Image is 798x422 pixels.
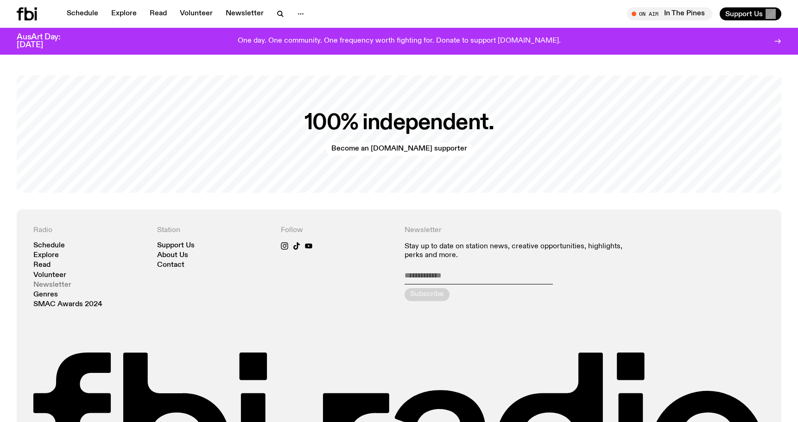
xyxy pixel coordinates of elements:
a: Schedule [33,242,65,249]
a: Volunteer [33,272,66,279]
a: Support Us [157,242,195,249]
button: Subscribe [405,288,450,301]
h4: Radio [33,226,146,235]
a: Become an [DOMAIN_NAME] supporter [326,143,473,156]
a: Read [33,262,51,269]
p: Stay up to date on station news, creative opportunities, highlights, perks and more. [405,242,641,260]
a: Explore [106,7,142,20]
h4: Station [157,226,270,235]
button: Support Us [720,7,781,20]
h3: AusArt Day: [DATE] [17,33,76,49]
h2: 100% independent. [304,113,494,133]
a: SMAC Awards 2024 [33,301,102,308]
a: Explore [33,252,59,259]
a: Newsletter [220,7,269,20]
h4: Newsletter [405,226,641,235]
a: Read [144,7,172,20]
h4: Follow [281,226,393,235]
span: Support Us [725,10,763,18]
a: Newsletter [33,282,71,289]
a: Volunteer [174,7,218,20]
a: Contact [157,262,184,269]
a: Genres [33,291,58,298]
a: About Us [157,252,188,259]
button: On AirIn The Pines [627,7,712,20]
a: Schedule [61,7,104,20]
p: One day. One community. One frequency worth fighting for. Donate to support [DOMAIN_NAME]. [238,37,561,45]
